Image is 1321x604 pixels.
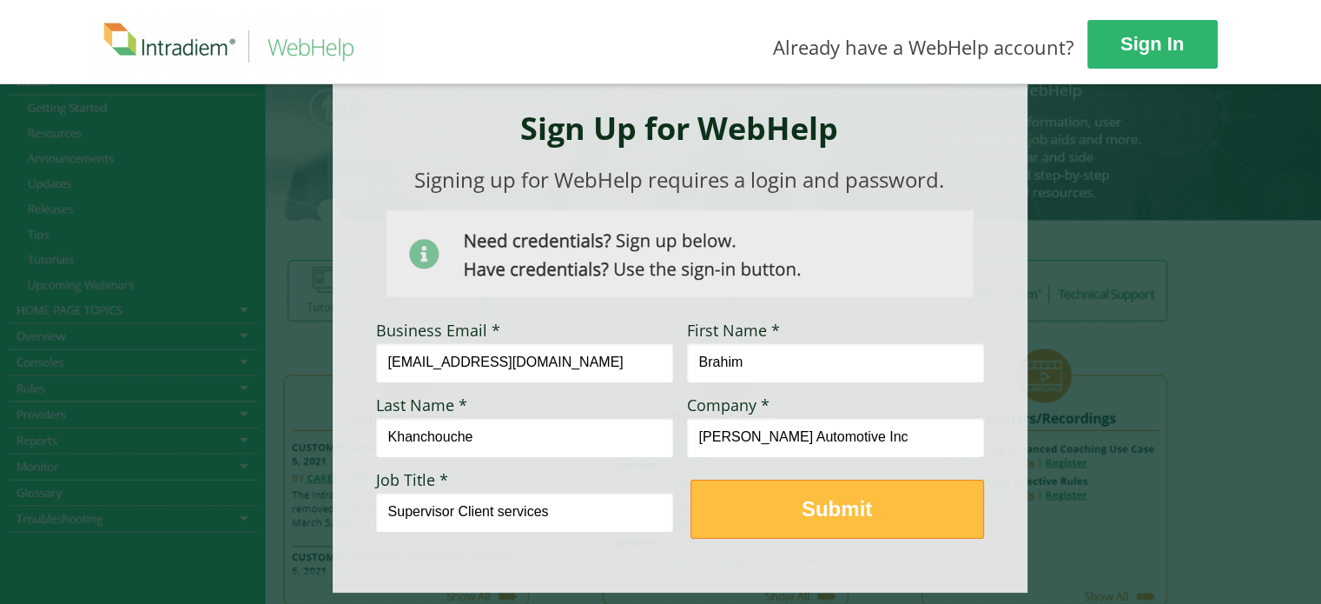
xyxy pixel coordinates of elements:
[773,34,1074,60] span: Already have a WebHelp account?
[1120,33,1184,55] strong: Sign In
[376,395,467,415] span: Last Name *
[414,165,944,194] span: Signing up for WebHelp requires a login and password.
[386,210,974,297] img: Need Credentials? Sign up below. Have Credentials? Use the sign-in button.
[520,107,838,149] strong: Sign Up for WebHelp
[376,320,500,341] span: Business Email *
[376,469,448,490] span: Job Title *
[690,480,984,539] button: Submit
[687,320,780,341] span: First Name *
[687,395,769,415] span: Company *
[802,497,872,521] strong: Submit
[1087,20,1218,69] a: Sign In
